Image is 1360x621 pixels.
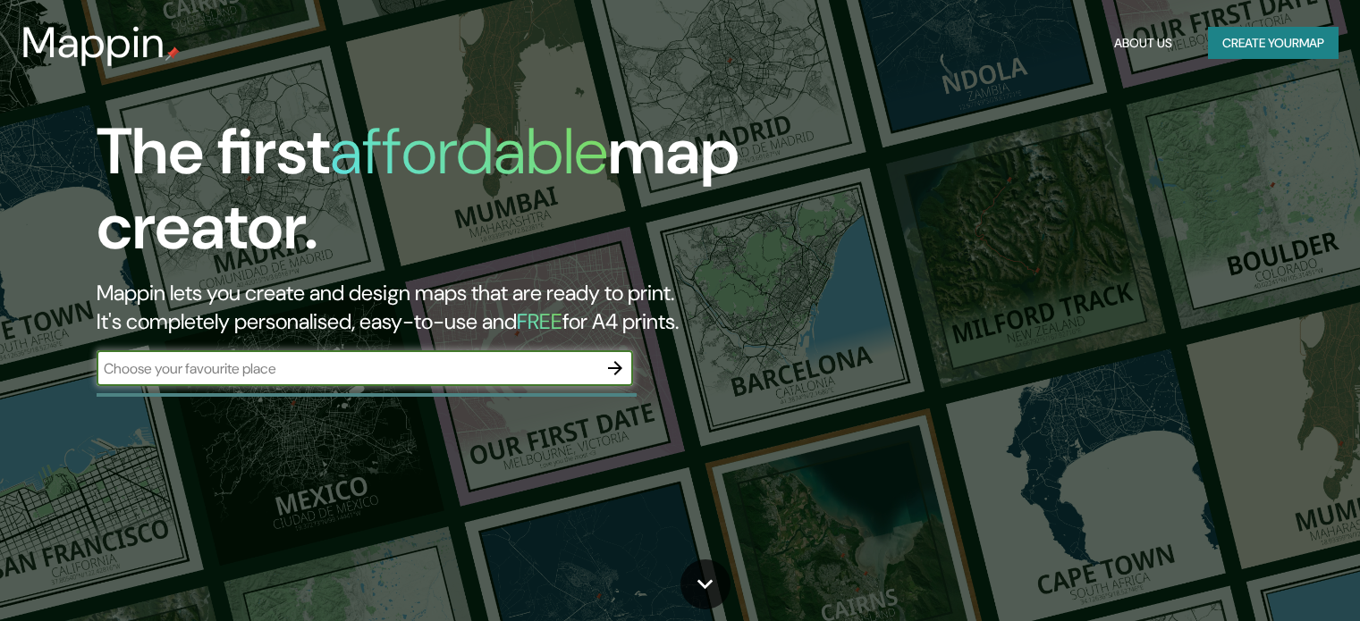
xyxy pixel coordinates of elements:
h1: The first map creator. [97,114,777,279]
img: mappin-pin [165,46,180,61]
h2: Mappin lets you create and design maps that are ready to print. It's completely personalised, eas... [97,279,777,336]
button: Create yourmap [1208,27,1339,60]
button: About Us [1107,27,1179,60]
input: Choose your favourite place [97,358,597,379]
h3: Mappin [21,18,165,68]
h1: affordable [330,110,608,193]
h5: FREE [517,307,562,335]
